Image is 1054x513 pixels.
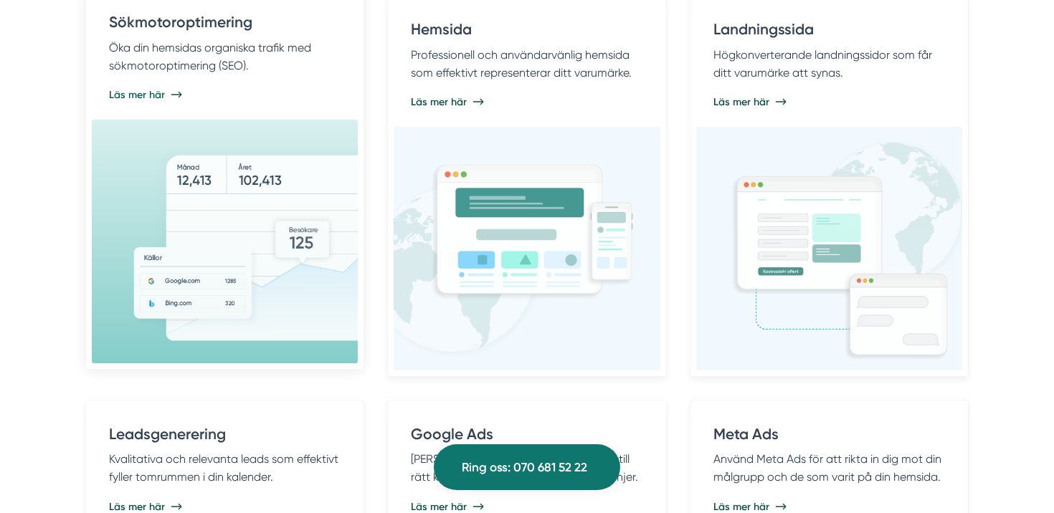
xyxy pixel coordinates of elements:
h4: Meta Ads [713,423,945,450]
h4: Google Ads [411,423,642,450]
h4: Landningssida [713,19,945,45]
span: Ring oss: 070 681 52 22 [462,458,587,477]
img: Hemsida för bygg- och tjänsteföretag. [362,162,635,364]
h4: Leadsgenerering [109,423,341,450]
span: Läs mer här [411,95,467,109]
h4: Sökmotoroptimering [109,11,341,38]
span: Läs mer här [713,95,769,109]
img: Landningssida för bygg- och tjänsteföretag. [729,134,973,363]
span: Läs mer här [109,87,165,102]
h4: Hemsida [411,19,642,45]
p: Professionell och användarvänlig hemsida som effektivt representerar ditt varumärke. [411,46,642,82]
p: Högkonverterande landningssidor som får ditt varumärke att synas. [713,46,945,82]
img: Sökmotoroptimering för bygg- och tjänsteföretag. [132,135,412,348]
p: Öka din hemsidas organiska trafik med sökmotoroptimering (SEO). [109,39,341,75]
p: [PERSON_NAME] din synlighet och nå ut till rätt kunder med skräddarsydda kampanjer. [411,450,642,486]
a: Ring oss: 070 681 52 22 [434,444,620,490]
p: Kvalitativa och relevanta leads som effektivt fyller tomrummen i din kalender. [109,450,341,486]
p: Använd Meta Ads för att rikta in dig mot din målgrupp och de som varit på din hemsida. [713,450,945,486]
